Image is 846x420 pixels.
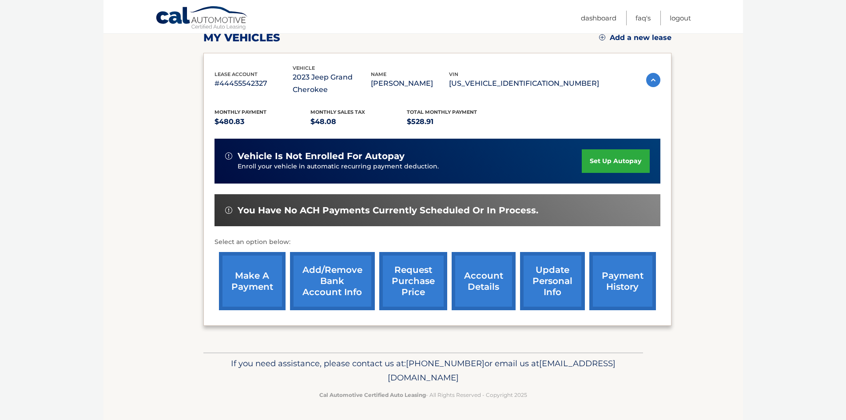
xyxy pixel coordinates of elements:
[310,109,365,115] span: Monthly sales Tax
[225,207,232,214] img: alert-white.svg
[225,152,232,160] img: alert-white.svg
[407,116,503,128] p: $528.91
[406,358,485,368] span: [PHONE_NUMBER]
[371,77,449,90] p: [PERSON_NAME]
[290,252,375,310] a: Add/Remove bank account info
[589,252,656,310] a: payment history
[582,149,649,173] a: set up autopay
[203,31,280,44] h2: my vehicles
[238,151,405,162] span: vehicle is not enrolled for autopay
[670,11,691,25] a: Logout
[388,358,616,383] span: [EMAIL_ADDRESS][DOMAIN_NAME]
[635,11,651,25] a: FAQ's
[214,77,293,90] p: #44455542327
[293,65,315,71] span: vehicle
[214,71,258,77] span: lease account
[452,252,516,310] a: account details
[293,71,371,96] p: 2023 Jeep Grand Cherokee
[379,252,447,310] a: request purchase price
[520,252,585,310] a: update personal info
[219,252,286,310] a: make a payment
[310,116,407,128] p: $48.08
[214,109,266,115] span: Monthly Payment
[371,71,386,77] span: name
[214,237,660,248] p: Select an option below:
[449,71,458,77] span: vin
[214,116,311,128] p: $480.83
[155,6,249,32] a: Cal Automotive
[238,205,538,216] span: You have no ACH payments currently scheduled or in process.
[209,390,637,400] p: - All Rights Reserved - Copyright 2025
[599,33,671,42] a: Add a new lease
[646,73,660,87] img: accordion-active.svg
[449,77,599,90] p: [US_VEHICLE_IDENTIFICATION_NUMBER]
[581,11,616,25] a: Dashboard
[209,356,637,385] p: If you need assistance, please contact us at: or email us at
[319,392,426,398] strong: Cal Automotive Certified Auto Leasing
[407,109,477,115] span: Total Monthly Payment
[599,34,605,40] img: add.svg
[238,162,582,172] p: Enroll your vehicle in automatic recurring payment deduction.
